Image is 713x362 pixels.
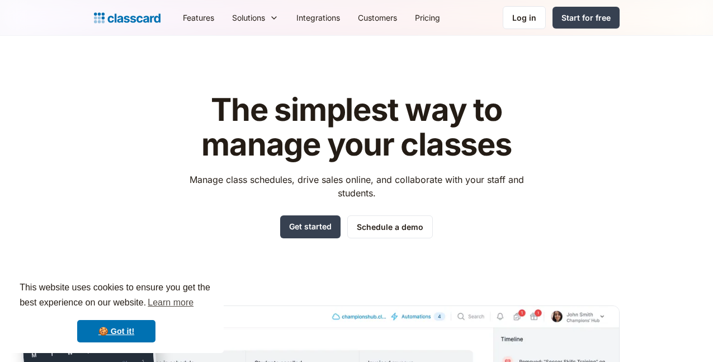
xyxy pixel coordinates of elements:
[223,5,287,30] div: Solutions
[503,6,546,29] a: Log in
[280,215,341,238] a: Get started
[512,12,536,23] div: Log in
[9,270,224,353] div: cookieconsent
[553,7,620,29] a: Start for free
[347,215,433,238] a: Schedule a demo
[232,12,265,23] div: Solutions
[94,10,160,26] a: home
[77,320,155,342] a: dismiss cookie message
[406,5,449,30] a: Pricing
[287,5,349,30] a: Integrations
[179,93,534,162] h1: The simplest way to manage your classes
[20,281,213,311] span: This website uses cookies to ensure you get the best experience on our website.
[179,173,534,200] p: Manage class schedules, drive sales online, and collaborate with your staff and students.
[561,12,611,23] div: Start for free
[349,5,406,30] a: Customers
[174,5,223,30] a: Features
[146,294,195,311] a: learn more about cookies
